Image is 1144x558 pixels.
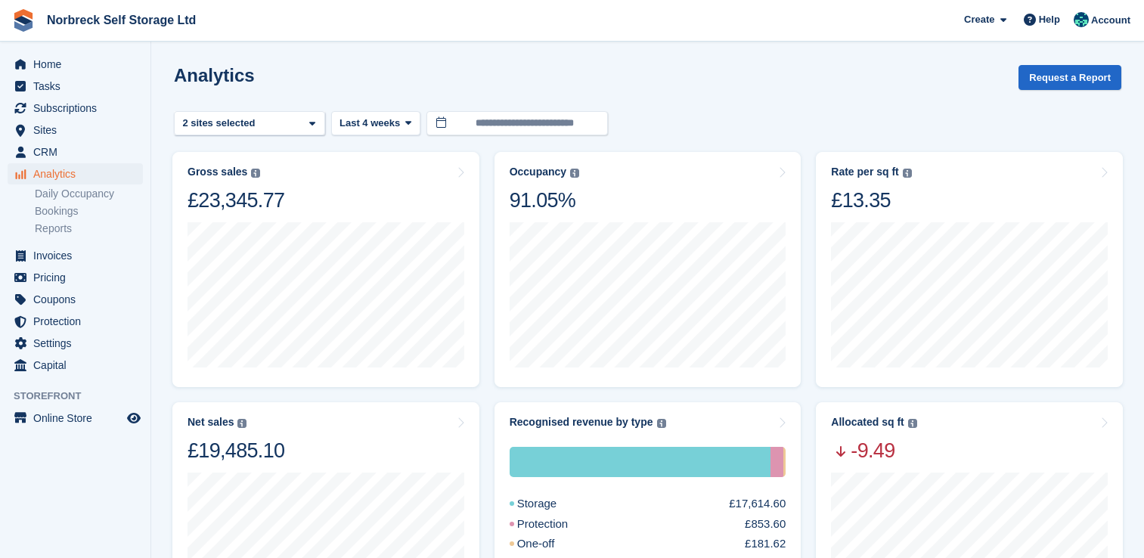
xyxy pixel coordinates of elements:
img: icon-info-grey-7440780725fd019a000dd9b08b2336e03edf1995a4989e88bcd33f0948082b44.svg [237,419,246,428]
span: Pricing [33,267,124,288]
a: Daily Occupancy [35,187,143,201]
div: 2 sites selected [180,116,261,131]
span: Online Store [33,408,124,429]
img: icon-info-grey-7440780725fd019a000dd9b08b2336e03edf1995a4989e88bcd33f0948082b44.svg [570,169,579,178]
h2: Analytics [174,65,255,85]
span: Coupons [33,289,124,310]
img: icon-info-grey-7440780725fd019a000dd9b08b2336e03edf1995a4989e88bcd33f0948082b44.svg [908,419,917,428]
span: -9.49 [831,438,916,463]
div: 91.05% [510,188,579,213]
a: Reports [35,222,143,236]
a: menu [8,76,143,97]
a: menu [8,408,143,429]
span: Help [1039,12,1060,27]
a: menu [8,141,143,163]
a: Preview store [125,409,143,427]
a: Bookings [35,204,143,219]
a: menu [8,98,143,119]
img: stora-icon-8386f47178a22dfd0bd8f6a31ec36ba5ce8667c1dd55bd0f319d3a0aa187defe.svg [12,9,35,32]
div: Rate per sq ft [831,166,898,178]
span: Sites [33,119,124,141]
div: Protection [770,447,783,477]
a: menu [8,289,143,310]
span: Settings [33,333,124,354]
span: Tasks [33,76,124,97]
div: £13.35 [831,188,911,213]
span: Home [33,54,124,75]
div: Allocated sq ft [831,416,904,429]
a: menu [8,355,143,376]
a: menu [8,267,143,288]
span: CRM [33,141,124,163]
span: Last 4 weeks [339,116,400,131]
a: menu [8,163,143,184]
a: menu [8,119,143,141]
span: Create [964,12,994,27]
a: Norbreck Self Storage Ltd [41,8,202,33]
button: Request a Report [1018,65,1121,90]
div: Net sales [188,416,234,429]
span: Account [1091,13,1130,28]
div: Gross sales [188,166,247,178]
div: Storage [510,447,770,477]
div: £17,614.60 [729,495,786,513]
button: Last 4 weeks [331,111,420,136]
a: menu [8,311,143,332]
div: One-off [510,535,591,553]
div: £181.62 [745,535,786,553]
a: menu [8,333,143,354]
div: Recognised revenue by type [510,416,653,429]
a: menu [8,54,143,75]
a: menu [8,245,143,266]
span: Protection [33,311,124,332]
span: Capital [33,355,124,376]
span: Analytics [33,163,124,184]
img: icon-info-grey-7440780725fd019a000dd9b08b2336e03edf1995a4989e88bcd33f0948082b44.svg [657,419,666,428]
img: icon-info-grey-7440780725fd019a000dd9b08b2336e03edf1995a4989e88bcd33f0948082b44.svg [251,169,260,178]
div: £23,345.77 [188,188,284,213]
img: Sally King [1074,12,1089,27]
img: icon-info-grey-7440780725fd019a000dd9b08b2336e03edf1995a4989e88bcd33f0948082b44.svg [903,169,912,178]
div: £853.60 [745,516,786,533]
div: One-off [783,447,786,477]
div: Occupancy [510,166,566,178]
span: Subscriptions [33,98,124,119]
span: Invoices [33,245,124,266]
div: Storage [510,495,594,513]
div: £19,485.10 [188,438,284,463]
div: Protection [510,516,605,533]
span: Storefront [14,389,150,404]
